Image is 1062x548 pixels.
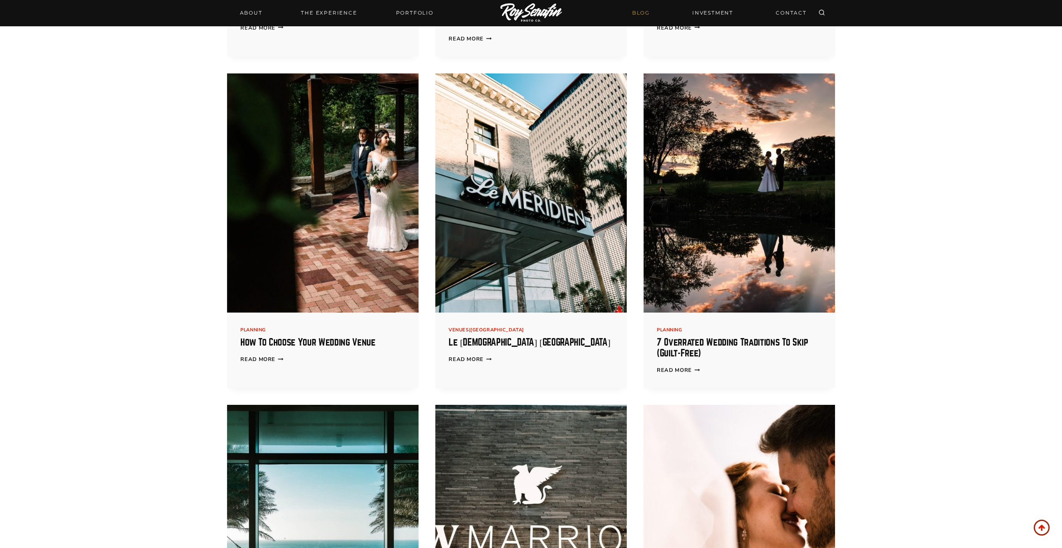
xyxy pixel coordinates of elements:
[657,338,808,358] a: 7 Overrated wedding traditions to skip (Guilt-free)
[449,35,492,43] a: Read More
[657,24,700,32] a: Read More
[657,366,700,374] a: Read More
[627,5,655,20] a: BLOG
[449,327,524,333] span: |
[657,327,682,333] a: planning
[449,6,603,26] a: An Elopement on the Indianapolis Canal Walk
[240,327,265,333] a: planning
[470,327,524,333] a: [GEOGRAPHIC_DATA]
[643,73,835,313] a: Silhouette of a bride and groom holding hands by a pond at sunset, with reflections on the water ...
[435,73,627,313] a: Front of the Le Meridien Hotel and tampa wedding venue
[240,338,375,347] a: How to choose your wedding venue
[227,73,419,313] a: Bride in a lace wedding gown holding a bouquet, with a groom in a tuxedo standing behind her. The...
[240,24,283,32] a: Read More
[449,356,492,363] a: Read More
[449,338,610,347] a: Le [DEMOGRAPHIC_DATA] [GEOGRAPHIC_DATA]
[235,7,439,19] nav: Primary Navigation
[771,5,812,20] a: CONTACT
[816,7,827,19] button: View Search Form
[227,73,419,313] img: How to choose your wedding venue 1
[240,356,283,363] a: Read More
[296,7,362,19] a: THE EXPERIENCE
[687,5,738,20] a: INVESTMENT
[235,7,267,19] a: About
[1034,520,1049,535] a: Scroll to top
[500,3,562,23] img: Logo of Roy Serafin Photo Co., featuring stylized text in white on a light background, representi...
[627,5,812,20] nav: Secondary Navigation
[643,73,835,313] img: 7 Overrated wedding traditions to skip (Guilt-free) 3
[435,73,627,313] img: Le Méridien Tampa 2
[391,7,438,19] a: Portfolio
[449,327,469,333] a: Venues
